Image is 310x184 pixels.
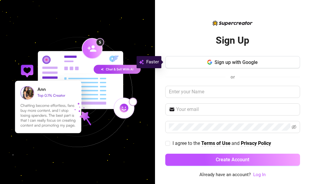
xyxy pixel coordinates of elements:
[165,86,300,98] input: Enter your Name
[173,140,201,146] span: I agree to the
[165,154,300,166] button: Create Account
[212,20,253,26] img: logo-BBDzfeDw.svg
[176,106,296,113] input: Your email
[231,140,241,146] span: and
[216,34,249,47] h2: Sign Up
[215,59,258,65] span: Sign up with Google
[231,74,235,80] span: or
[199,171,251,179] span: Already have an account?
[165,56,300,68] button: Sign up with Google
[253,172,266,177] a: Log In
[216,157,249,162] span: Create Account
[146,59,159,66] span: Faster
[292,125,296,129] span: eye-invisible
[139,59,144,66] img: svg%3e
[253,171,266,179] a: Log In
[201,140,231,147] a: Terms of Use
[241,140,271,147] a: Privacy Policy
